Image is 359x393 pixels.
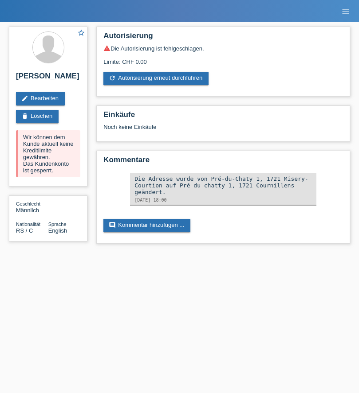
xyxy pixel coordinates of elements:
[103,45,343,52] div: Die Autorisierung ist fehlgeschlagen.
[16,92,65,105] a: editBearbeiten
[16,72,80,85] h2: [PERSON_NAME]
[103,219,190,232] a: commentKommentar hinzufügen ...
[109,74,116,82] i: refresh
[16,200,48,214] div: Männlich
[16,201,40,206] span: Geschlecht
[134,175,312,195] div: Die Adresse wurde von Pré-du-Chaty 1, 1721 Misery-Courtion auf Pré du chatty 1, 1721 Cournillens ...
[103,52,343,65] div: Limite: CHF 0.00
[103,156,343,169] h2: Kommentare
[109,222,116,229] i: comment
[16,110,59,123] a: deleteLöschen
[103,72,209,85] a: refreshAutorisierung erneut durchführen
[48,222,67,227] span: Sprache
[16,222,40,227] span: Nationalität
[21,95,28,102] i: edit
[77,29,85,38] a: star_border
[103,31,343,45] h2: Autorisierung
[103,110,343,124] h2: Einkäufe
[134,198,312,202] div: [DATE] 18:00
[77,29,85,37] i: star_border
[16,227,33,234] span: Serbien / C / 12.07.1998
[21,113,28,120] i: delete
[341,7,350,16] i: menu
[103,124,343,137] div: Noch keine Einkäufe
[48,227,67,234] span: English
[103,45,110,52] i: warning
[16,130,80,177] div: Wir können dem Kunde aktuell keine Kreditlimite gewähren. Das Kundenkonto ist gesperrt.
[337,8,355,14] a: menu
